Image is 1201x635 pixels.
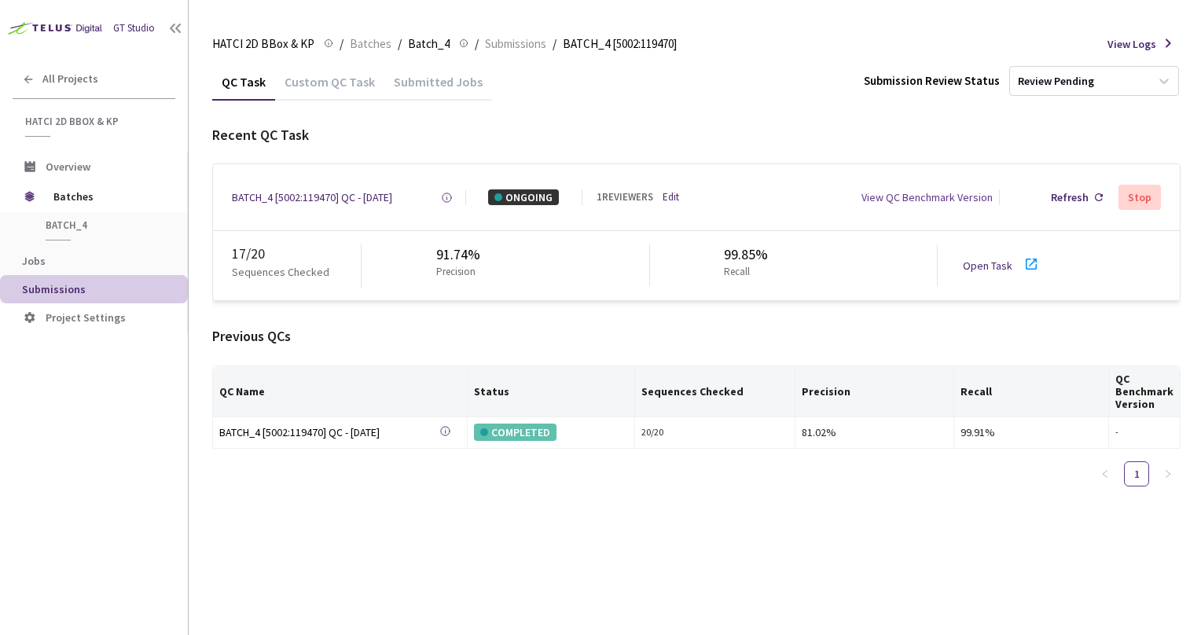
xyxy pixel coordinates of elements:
span: Project Settings [46,310,126,325]
div: 17 / 20 [232,244,361,264]
th: Status [468,366,635,417]
span: Jobs [22,254,46,268]
li: / [398,35,402,53]
li: Next Page [1155,461,1181,486]
span: left [1100,469,1110,479]
div: Stop [1128,191,1151,204]
span: Overview [46,160,90,174]
th: QC Name [213,366,468,417]
div: 99.91% [960,424,1102,441]
a: Edit [663,190,679,205]
span: BATCH_4 [5002:119470] [563,35,677,53]
div: Submitted Jobs [384,74,492,101]
div: 81.02% [802,424,947,441]
div: Submission Review Status [864,72,1000,89]
th: Recall [954,366,1109,417]
div: BATCH_4 [5002:119470] QC - [DATE] [219,424,439,441]
th: Sequences Checked [635,366,795,417]
p: Sequences Checked [232,264,329,280]
div: Previous QCs [212,326,1181,347]
div: Custom QC Task [275,74,384,101]
li: / [553,35,556,53]
div: - [1115,425,1173,440]
a: 1 [1125,462,1148,486]
p: Recall [724,265,762,280]
button: right [1155,461,1181,486]
div: 99.85% [724,244,768,265]
button: left [1093,461,1118,486]
a: Batches [347,35,395,52]
a: Submissions [482,35,549,52]
div: QC Task [212,74,275,101]
span: Batch_4 [408,35,450,53]
span: Submissions [485,35,546,53]
div: View QC Benchmark Version [861,189,993,205]
div: Recent QC Task [212,125,1181,145]
span: Batches [53,181,161,212]
span: HATCI 2D BBox & KP [25,115,166,128]
div: GT Studio [113,21,155,36]
span: All Projects [42,72,98,86]
div: COMPLETED [474,424,556,441]
span: Batches [350,35,391,53]
div: Refresh [1051,189,1089,205]
p: Precision [436,265,476,280]
span: Submissions [22,282,86,296]
div: 1 REVIEWERS [597,190,653,205]
li: / [475,35,479,53]
th: Precision [795,366,954,417]
div: Review Pending [1018,74,1094,89]
li: 1 [1124,461,1149,486]
a: BATCH_4 [5002:119470] QC - [DATE] [219,424,439,442]
span: View Logs [1107,36,1156,52]
a: Open Task [963,259,1012,273]
li: Previous Page [1093,461,1118,486]
span: HATCI 2D BBox & KP [212,35,314,53]
li: / [340,35,343,53]
div: 91.74% [436,244,482,265]
span: right [1163,469,1173,479]
div: ONGOING [488,189,559,205]
span: Batch_4 [46,218,162,232]
th: QC Benchmark Version [1109,366,1181,417]
a: BATCH_4 [5002:119470] QC - [DATE] [232,189,392,205]
div: 20 / 20 [641,425,788,440]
